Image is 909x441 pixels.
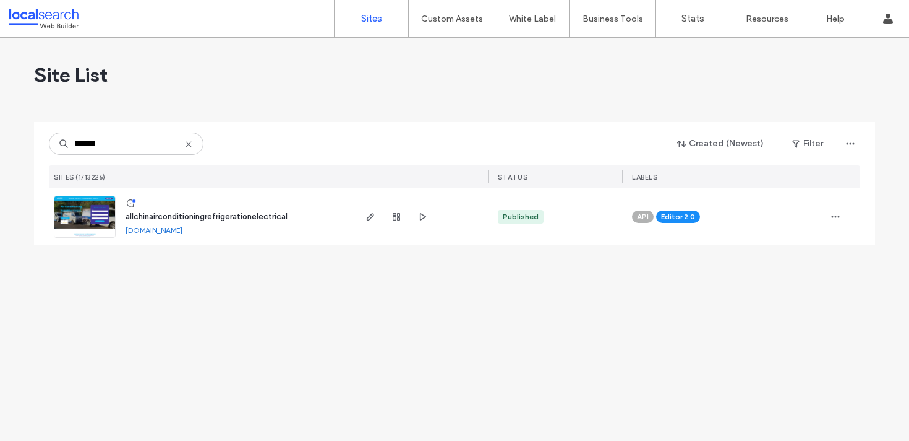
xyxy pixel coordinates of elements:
[826,14,845,24] label: Help
[498,173,527,181] span: STATUS
[503,211,539,222] div: Published
[421,14,483,24] label: Custom Assets
[632,173,657,181] span: LABELS
[361,13,382,24] label: Sites
[509,14,556,24] label: White Label
[667,134,775,154] button: Created (Newest)
[661,211,695,222] span: Editor 2.0
[28,9,54,20] span: Help
[126,212,288,221] a: allchinairconditioningrefrigerationelectrical
[746,14,788,24] label: Resources
[583,14,643,24] label: Business Tools
[681,13,704,24] label: Stats
[54,173,106,181] span: SITES (1/13226)
[637,211,649,222] span: API
[126,225,182,235] a: [DOMAIN_NAME]
[34,63,108,87] span: Site List
[780,134,835,154] button: Filter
